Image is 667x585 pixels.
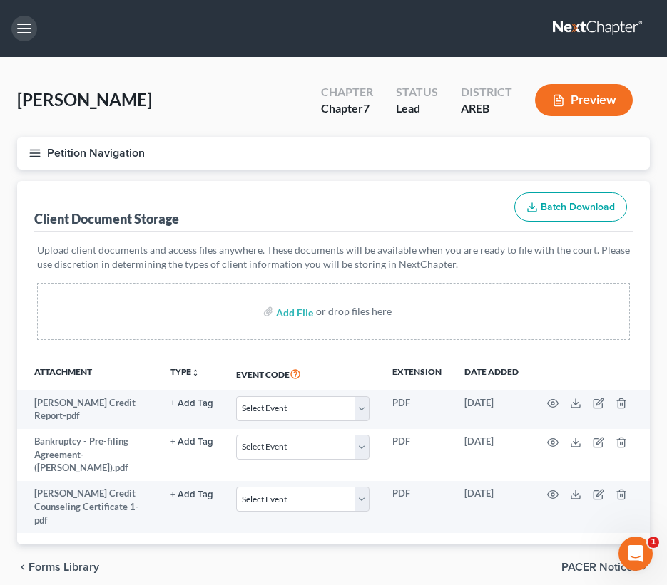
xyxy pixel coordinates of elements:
[453,429,530,481] td: [DATE]
[461,100,512,117] div: AREB
[396,100,438,117] div: Lead
[37,243,630,271] p: Upload client documents and access files anywhere. These documents will be available when you are...
[381,429,453,481] td: PDF
[170,396,213,410] a: + Add Tag
[453,357,530,390] th: Date added
[170,435,213,448] a: + Add Tag
[381,390,453,429] td: PDF
[191,368,200,377] i: unfold_more
[514,192,627,222] button: Batch Download
[17,357,159,390] th: Attachment
[381,481,453,533] td: PDF
[321,100,373,117] div: Chapter
[535,84,633,116] button: Preview
[170,438,213,447] button: + Add Tag
[29,561,99,573] span: Forms Library
[170,368,200,377] button: TYPEunfold_more
[170,399,213,408] button: + Add Tag
[170,487,213,500] a: + Add Tag
[363,101,370,115] span: 7
[34,210,179,227] div: Client Document Storage
[17,561,29,573] i: chevron_left
[541,201,615,213] span: Batch Download
[17,481,159,533] td: [PERSON_NAME] Credit Counseling Certificate 1-pdf
[17,429,159,481] td: Bankruptcy - Pre-filing Agreement- ([PERSON_NAME]).pdf
[648,537,659,548] span: 1
[321,84,373,100] div: Chapter
[170,490,213,499] button: + Add Tag
[453,390,530,429] td: [DATE]
[381,357,453,390] th: Extension
[561,561,650,573] button: PACER Notices chevron_right
[561,561,638,573] span: PACER Notices
[225,357,381,390] th: Event Code
[453,481,530,533] td: [DATE]
[17,89,152,110] span: [PERSON_NAME]
[316,304,392,319] div: or drop files here
[618,537,653,571] iframe: Intercom live chat
[396,84,438,100] div: Status
[17,137,650,170] button: Petition Navigation
[17,561,99,573] button: chevron_left Forms Library
[461,84,512,100] div: District
[17,390,159,429] td: [PERSON_NAME] Credit Report-pdf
